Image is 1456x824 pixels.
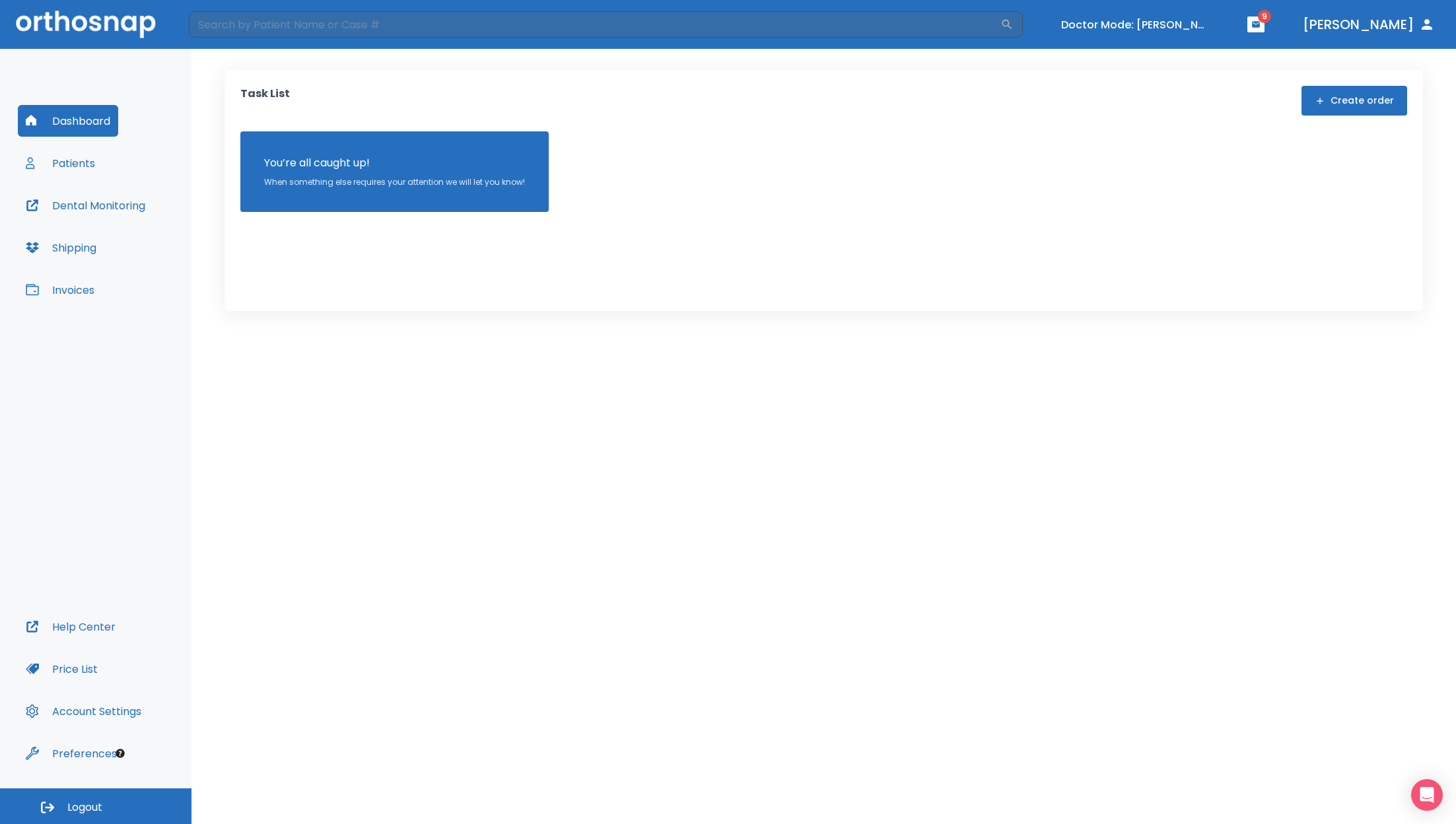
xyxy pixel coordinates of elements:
[18,611,123,642] button: Help Center
[114,747,126,759] div: Tooltip anchor
[67,800,102,815] span: Logout
[1056,14,1214,36] button: Doctor Mode: [PERSON_NAME]
[18,653,106,685] button: Price List
[1258,10,1271,23] span: 9
[264,155,525,171] p: You’re all caught up!
[18,232,104,263] button: Shipping
[1411,779,1443,811] div: Open Intercom Messenger
[1301,86,1407,116] button: Create order
[18,147,103,179] button: Patients
[18,695,149,727] button: Account Settings
[16,11,156,38] img: Orthosnap
[18,105,118,137] button: Dashboard
[189,11,1000,38] input: Search by Patient Name or Case #
[18,738,125,769] button: Preferences
[18,274,102,306] button: Invoices
[18,189,153,221] button: Dental Monitoring
[1298,13,1440,36] button: [PERSON_NAME]
[264,176,525,188] p: When something else requires your attention we will let you know!
[240,86,290,116] p: Task List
